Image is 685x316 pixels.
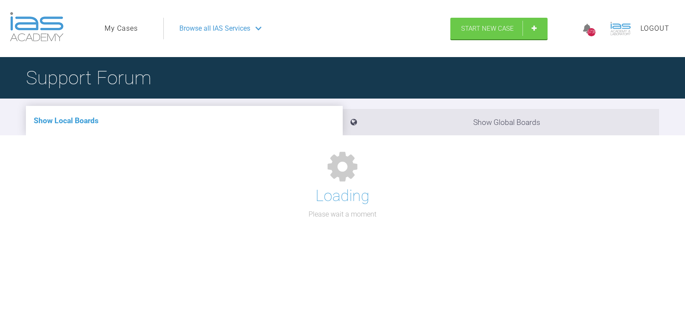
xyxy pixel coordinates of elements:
[26,63,151,93] h1: Support Forum
[179,23,250,34] span: Browse all IAS Services
[450,18,548,39] a: Start New Case
[26,106,343,135] li: Show Local Boards
[315,184,370,209] h1: Loading
[461,25,514,32] span: Start New Case
[343,109,660,135] li: Show Global Boards
[608,16,634,41] img: profile.png
[10,12,64,41] img: logo-light.3e3ef733.png
[587,28,596,36] div: 5738
[640,23,669,34] a: Logout
[105,23,138,34] a: My Cases
[309,209,376,220] p: Please wait a moment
